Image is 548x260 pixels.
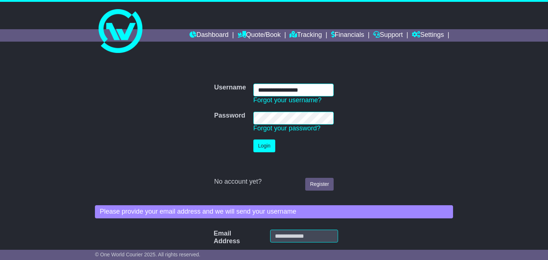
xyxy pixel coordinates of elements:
button: Login [253,139,275,152]
a: Quote/Book [238,29,281,42]
a: Forgot your username? [253,96,322,104]
span: © One World Courier 2025. All rights reserved. [95,252,200,257]
label: Email Address [210,230,223,245]
a: Register [305,178,334,191]
a: Forgot your password? [253,125,321,132]
a: Settings [412,29,444,42]
div: No account yet? [214,178,334,186]
a: Support [373,29,403,42]
div: Please provide your email address and we will send your username [95,205,453,218]
label: Username [214,84,246,92]
a: Tracking [290,29,322,42]
label: Password [214,112,245,120]
a: Dashboard [189,29,229,42]
a: Financials [331,29,364,42]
